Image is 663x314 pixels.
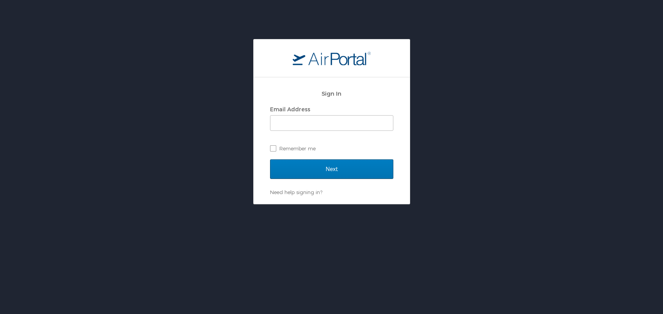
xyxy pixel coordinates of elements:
label: Remember me [270,143,393,154]
label: Email Address [270,106,310,112]
input: Next [270,159,393,179]
h2: Sign In [270,89,393,98]
a: Need help signing in? [270,189,322,195]
img: logo [293,51,371,65]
